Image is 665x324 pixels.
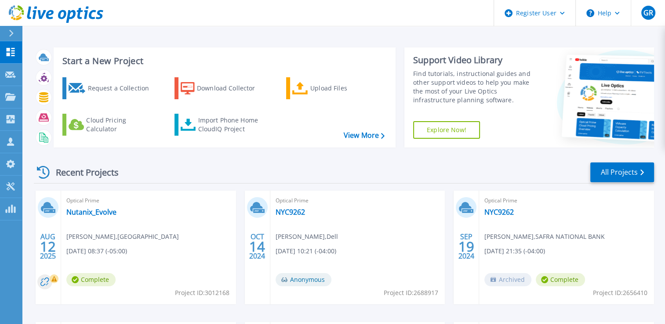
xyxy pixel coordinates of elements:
a: Download Collector [174,77,273,99]
span: Project ID: 2656410 [593,288,647,298]
div: Upload Files [310,79,381,97]
span: GR [643,9,653,16]
a: NYC9262 [276,208,305,216]
span: Optical Prime [276,196,440,205]
div: Download Collector [197,79,267,97]
a: Cloud Pricing Calculator [62,114,160,136]
span: Complete [536,273,585,286]
div: Support Video Library [413,54,538,66]
span: [DATE] 21:35 (-04:00) [484,246,545,256]
span: Anonymous [276,273,331,286]
a: All Projects [590,162,654,182]
a: NYC9262 [484,208,514,216]
span: Project ID: 2688917 [384,288,438,298]
span: [DATE] 10:21 (-04:00) [276,246,336,256]
div: OCT 2024 [249,230,265,263]
h3: Start a New Project [62,56,384,66]
span: 12 [40,243,56,250]
span: 19 [458,243,474,250]
span: [PERSON_NAME] , Dell [276,232,338,241]
span: Complete [66,273,116,286]
div: Recent Projects [34,162,131,183]
span: Optical Prime [66,196,231,205]
div: AUG 2025 [40,230,56,263]
a: Explore Now! [413,121,480,139]
a: View More [344,131,385,140]
span: Optical Prime [484,196,649,205]
a: Upload Files [286,77,384,99]
a: Request a Collection [62,77,160,99]
div: Find tutorials, instructional guides and other support videos to help you make the most of your L... [413,69,538,104]
span: Archived [484,273,531,286]
span: [PERSON_NAME] , SAFRA NATIONAL BANK [484,232,605,241]
span: Project ID: 3012168 [175,288,229,298]
span: [PERSON_NAME] , [GEOGRAPHIC_DATA] [66,232,179,241]
div: SEP 2024 [458,230,475,263]
span: 14 [249,243,265,250]
span: [DATE] 08:37 (-05:00) [66,246,127,256]
a: Nutanix_Evolve [66,208,116,216]
div: Cloud Pricing Calculator [86,116,156,133]
div: Request a Collection [87,79,158,97]
div: Import Phone Home CloudIQ Project [198,116,266,133]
